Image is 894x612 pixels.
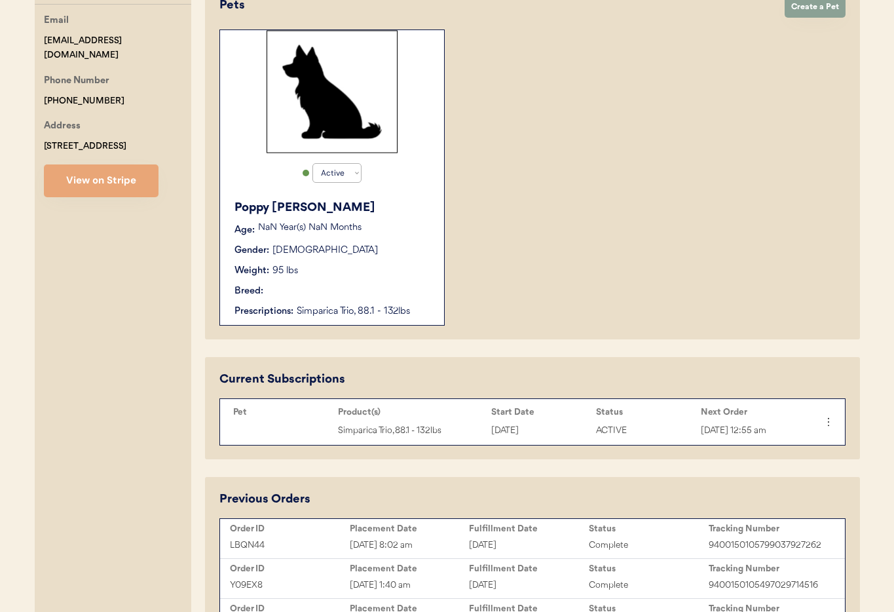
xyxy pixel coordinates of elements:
[230,564,350,574] div: Order ID
[44,119,81,135] div: Address
[44,33,191,64] div: [EMAIL_ADDRESS][DOMAIN_NAME]
[272,264,298,278] div: 95 lbs
[234,284,263,298] div: Breed:
[469,564,589,574] div: Fulfillment Date
[469,524,589,534] div: Fulfillment Date
[491,407,589,417] div: Start Date
[258,223,431,233] p: NaN Year(s) NaN Months
[272,244,378,258] div: [DEMOGRAPHIC_DATA]
[234,223,255,237] div: Age:
[44,73,109,90] div: Phone Number
[297,305,431,318] div: Simparica Trio, 88.1 - 132lbs
[491,423,589,438] div: [DATE]
[230,524,350,534] div: Order ID
[230,578,350,593] div: Y09EX8
[44,13,69,29] div: Email
[233,407,331,417] div: Pet
[350,538,470,553] div: [DATE] 8:02 am
[350,578,470,593] div: [DATE] 1:40 am
[230,538,350,553] div: LBQN44
[350,564,470,574] div: Placement Date
[234,199,431,217] div: Poppy [PERSON_NAME]
[709,564,829,574] div: Tracking Number
[596,407,694,417] div: Status
[701,407,799,417] div: Next Order
[44,94,124,109] div: [PHONE_NUMBER]
[469,538,589,553] div: [DATE]
[596,423,694,438] div: ACTIVE
[44,139,126,154] div: [STREET_ADDRESS]
[234,244,269,258] div: Gender:
[709,538,829,553] div: 9400150105799037927262
[709,524,829,534] div: Tracking Number
[338,423,485,438] div: Simparica Trio, 88.1 - 132lbs
[219,371,345,389] div: Current Subscriptions
[338,407,485,417] div: Product(s)
[350,524,470,534] div: Placement Date
[589,538,709,553] div: Complete
[234,305,293,318] div: Prescriptions:
[469,578,589,593] div: [DATE]
[219,491,310,508] div: Previous Orders
[234,264,269,278] div: Weight:
[589,564,709,574] div: Status
[44,164,158,197] button: View on Stripe
[589,578,709,593] div: Complete
[589,524,709,534] div: Status
[709,578,829,593] div: 9400150105497029714516
[267,30,398,153] img: Rectangle%2029.svg
[701,423,799,438] div: [DATE] 12:55 am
